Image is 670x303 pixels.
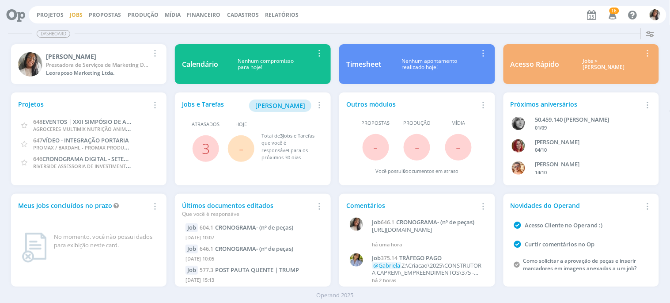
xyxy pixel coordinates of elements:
[415,138,419,157] span: -
[372,219,483,226] a: Job646.1CRONOGRAMA- (nº de peças)
[202,139,210,158] a: 3
[403,119,431,127] span: Produção
[375,168,458,175] div: Você possui documentos em atraso
[200,245,293,253] a: 646.1CRONOGRAMA- (nº de peças)
[346,201,477,210] div: Comentários
[255,101,305,110] span: [PERSON_NAME]
[399,254,442,262] span: TRÁFEGO PAGO
[346,100,477,109] div: Outros módulos
[249,100,311,112] button: [PERSON_NAME]
[42,136,129,144] span: VÍDEO - INTEGRAÇÃO PORTARIA
[34,12,66,19] button: Projetos
[46,52,149,61] div: Carol RJ
[86,12,124,19] button: Propostas
[33,155,42,163] span: 646
[362,119,390,127] span: Propostas
[185,275,320,288] div: [DATE] 15:13
[37,11,64,19] a: Projetos
[200,223,293,231] a: 604.1CRONOGRAMA- (nº de peças)
[185,245,198,253] div: Job
[128,11,159,19] a: Produção
[33,154,155,163] a: 646CRONOGRAMA DIGITAL - SETEMBRO/2025
[265,11,299,19] a: Relatórios
[346,59,381,69] div: Timesheet
[456,138,461,157] span: -
[33,161,146,170] span: RIVERSIDE ASSESSORIA DE INVESTIMENTOS LTDA
[523,257,637,272] a: Como solicitar a aprovação de peças e inserir marcadores em imagens anexadas a um job?
[70,11,83,19] a: Jobs
[609,8,619,14] span: 16
[187,11,221,19] a: Financeiro
[162,12,183,19] button: Mídia
[33,118,42,126] span: 648
[339,44,495,84] a: TimesheetNenhum apontamentorealizado hoje!
[649,7,661,23] button: C
[372,241,402,248] span: há uma hora
[525,240,595,248] a: Curtir comentários no Op
[512,139,525,153] img: G
[403,168,405,174] span: 0
[512,161,525,175] img: V
[525,221,603,229] a: Acesso Cliente no Operand :)
[54,233,156,250] div: No momento, você não possui dados para exibição neste card.
[200,245,213,253] span: 646.1
[227,11,259,19] span: Cadastros
[535,160,642,169] div: VICTOR MIRON COUTO
[535,115,642,124] div: 50.459.140 JANAÍNA LUNA FERRO
[373,261,400,269] span: @Gabriela
[381,58,477,71] div: Nenhum apontamento realizado hoje!
[224,12,261,19] button: Cadastros
[185,223,198,232] div: Job
[37,30,70,38] span: Dashboard
[511,201,642,210] div: Novidades do Operand
[33,124,146,133] span: AGROCERES MULTIMIX NUTRIÇÃO ANIMAL LTDA.
[262,12,301,19] button: Relatórios
[235,121,247,128] span: Hoje
[535,124,547,131] span: 01/09
[182,201,313,218] div: Últimos documentos editados
[200,224,213,231] span: 604.1
[185,253,320,266] div: [DATE] 10:05
[535,138,642,147] div: GIOVANA DE OLIVEIRA PERSINOTI
[89,11,121,19] a: Propostas
[42,154,155,163] span: CRONOGRAMA DIGITAL - SETEMBRO/2025
[650,9,661,20] img: C
[396,218,474,226] span: CRONOGRAMA- (nº de peças)
[381,219,394,226] span: 646.1
[46,69,149,77] div: Leoraposo Marketing Ltda.
[511,59,560,69] div: Acesso Rápido
[185,232,320,245] div: [DATE] 10:07
[125,12,161,19] button: Produção
[42,117,232,126] span: EVENTOS | XXII SIMPÓSIO DE ATUALIZAÇÃO EM POSTURA COMERCIAL
[512,117,525,130] img: J
[215,223,293,231] span: CRONOGRAMA- (nº de peças)
[185,266,198,275] div: Job
[33,136,42,144] span: 647
[165,11,181,19] a: Mídia
[215,266,299,274] span: POST PAUTA QUENTE | TRUMP
[350,253,363,267] img: A
[67,12,85,19] button: Jobs
[535,146,547,153] span: 04/10
[280,132,283,139] span: 3
[182,59,218,69] div: Calendário
[185,12,223,19] button: Financeiro
[372,226,483,234] p: [URL][DOMAIN_NAME]
[33,117,232,126] a: 648EVENTOS | XXII SIMPÓSIO DE ATUALIZAÇÃO EM POSTURA COMERCIAL
[200,266,213,274] span: 577.3
[350,218,363,231] img: C
[182,100,313,112] div: Jobs e Tarefas
[374,138,378,157] span: -
[33,143,224,151] span: PROMAX / BARDAHL - PROMAX PRODUTOS MÁXIMOS S/A INDÚSTRIA E COMÉRCIO
[218,58,313,71] div: Nenhum compromisso para hoje!
[18,201,149,210] div: Meus Jobs concluídos no prazo
[192,121,220,128] span: Atrasados
[372,262,483,276] p: Z:\Criacao\2025\CONSTRUTORA CAPREM\_EMPREENDIMENTOS\375 - LEVEN\375.14 - TRÁFEGO PAGO\Baixas
[18,52,42,77] img: C
[46,61,149,69] div: Prestadora de Serviços de Marketing Digital
[239,139,243,158] span: -
[249,101,311,109] a: [PERSON_NAME]
[511,100,642,109] div: Próximos aniversários
[11,44,167,84] a: C[PERSON_NAME]Prestadora de Serviços de Marketing DigitalLeoraposo Marketing Ltda.
[566,58,642,71] div: Jobs > [PERSON_NAME]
